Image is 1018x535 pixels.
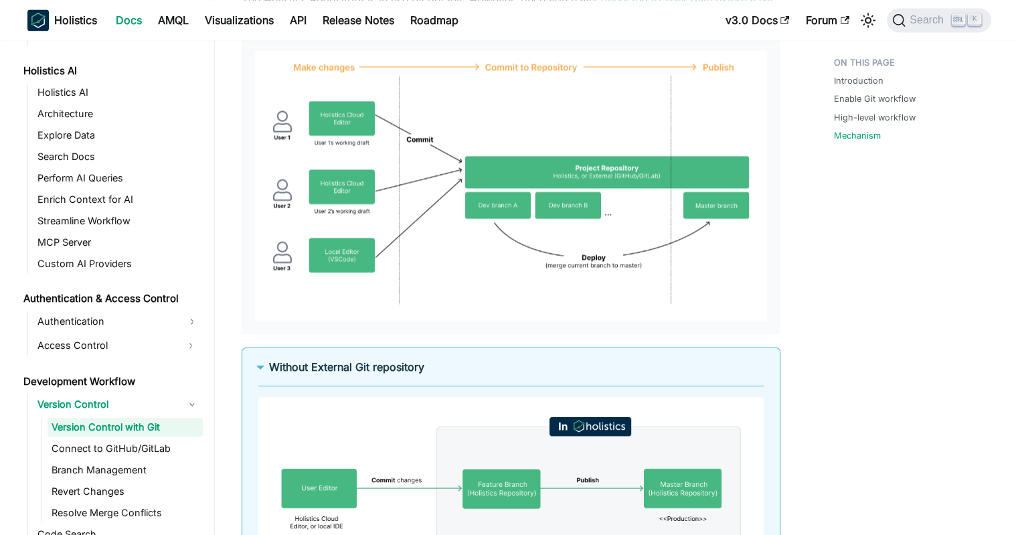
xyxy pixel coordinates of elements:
a: Version Control [33,394,203,415]
a: Introduction [834,74,883,87]
a: Access Control [33,335,179,356]
a: Explore Data [33,126,203,145]
a: Visualizations [197,9,282,31]
a: AMQL [150,9,197,31]
a: Docs [108,9,150,31]
kbd: K [968,13,981,25]
a: v3.0 Docs [717,9,798,31]
a: Resolve Merge Conflicts [48,504,203,522]
a: Holistics AI [33,83,203,102]
a: Custom AI Providers [33,254,203,273]
a: Branch Management [48,461,203,479]
a: Release Notes [315,9,402,31]
a: Streamline Workflow [33,212,203,230]
b: Without External Git repository [269,360,424,374]
a: Forum [798,9,857,31]
a: Enrich Context for AI [33,190,203,209]
summary: Without External Git repository [258,359,764,375]
a: Perform AI Queries [33,169,203,187]
a: Version Control with Git [48,418,203,437]
span: Search [906,14,952,26]
a: Revert Changes [48,482,203,501]
button: Expand sidebar category 'Access Control' [179,335,203,356]
a: HolisticsHolistics [27,9,97,31]
button: Switch between dark and light mode (currently light mode) [857,9,879,31]
button: Search (Ctrl+K) [887,8,991,32]
a: MCP Server [33,233,203,252]
a: Connect to GitHub/GitLab [48,439,203,458]
a: API [282,9,315,31]
a: Development Workflow [19,372,203,391]
a: Authentication [33,311,203,332]
b: Holistics [54,12,97,28]
img: Holistics [27,9,49,31]
a: Holistics AI [19,62,203,80]
a: Architecture [33,104,203,123]
a: Authentication & Access Control [19,289,203,308]
a: Search Docs [33,147,203,166]
a: Enable Git workflow [834,92,916,105]
a: Mechanism [834,129,881,142]
a: Roadmap [402,9,466,31]
nav: Docs sidebar [14,40,215,535]
a: High-level workflow [834,111,916,124]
